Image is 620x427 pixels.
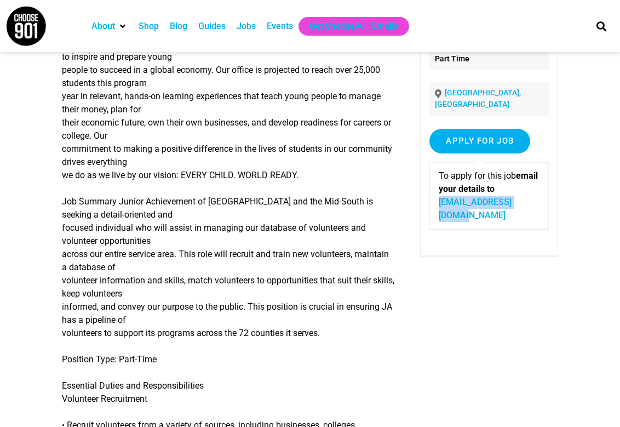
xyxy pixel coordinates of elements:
p: Job Summary Junior Achievement of [GEOGRAPHIC_DATA] and the Mid-South is seeking a detail-oriente... [62,195,395,340]
p: To apply for this job [439,169,539,222]
p: Position Type: Part-Time [62,353,395,366]
div: About [86,17,133,36]
input: Apply for job [429,129,530,153]
p: Part Time [429,48,548,70]
a: About [91,20,115,33]
a: Blog [170,20,187,33]
a: Get Choose901 Emails [309,20,398,33]
div: Search [592,17,610,35]
p: Essential Duties and Responsibilities Volunteer Recruitment [62,379,395,406]
a: Shop [139,20,159,33]
a: [GEOGRAPHIC_DATA], [GEOGRAPHIC_DATA] [435,88,521,109]
a: Guides [198,20,226,33]
nav: Main nav [86,17,579,36]
a: Events [267,20,293,33]
p: About Us: Junior Achievement of [GEOGRAPHIC_DATA] and the Mid-South purpose is to inspire and pre... [62,37,395,182]
a: Jobs [237,20,256,33]
a: [EMAIL_ADDRESS][DOMAIN_NAME] [439,197,512,220]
